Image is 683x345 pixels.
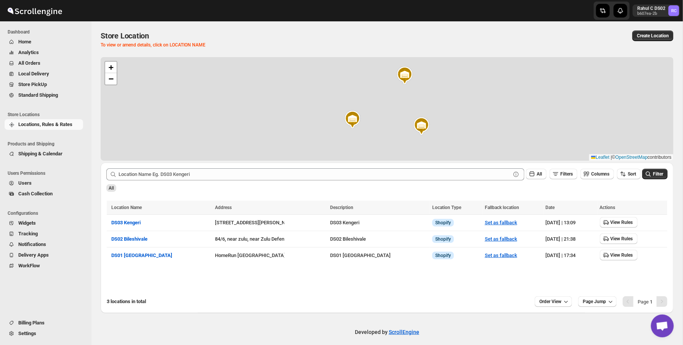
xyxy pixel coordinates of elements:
[526,169,547,179] button: All
[5,328,83,339] button: Settings
[215,236,494,242] button: 84/6, near zulu, near Zulu Defence Systems Private Limited, [GEOGRAPHIC_DATA], [GEOGRAPHIC_DATA],...
[611,219,633,225] span: View Rules
[535,296,572,307] button: Order View
[435,236,451,242] span: Shopify
[18,231,38,236] span: Tracking
[111,236,148,242] span: DS02 Bileshivale
[485,252,517,258] button: Set as fallback
[485,220,517,225] button: Set as fallback
[591,171,609,177] span: Columns
[18,81,47,87] span: Store PickUp
[111,205,142,210] span: Location Name
[5,119,83,130] button: Locations, Rules & Rates
[485,236,517,242] button: Set as fallback
[215,252,285,258] button: HomeRun [GEOGRAPHIC_DATA]
[600,250,638,260] button: View Rules
[671,8,677,13] text: RC
[669,5,679,16] span: Rahul C DS02
[5,58,83,69] button: All Orders
[546,252,595,259] div: [DATE] | 17:34
[111,235,148,243] button: DS02 Bileshivale
[18,39,31,45] span: Home
[18,191,53,196] span: Cash Collection
[611,155,612,160] span: |
[485,205,519,210] span: Fallback location
[215,220,297,225] button: [STREET_ADDRESS][PERSON_NAME]
[109,185,114,191] span: All
[432,205,461,210] span: Location Type
[650,299,653,305] b: 1
[105,73,117,85] a: Zoom out
[215,205,232,210] span: Address
[330,252,399,259] div: DS01 [GEOGRAPHIC_DATA]
[111,252,172,259] button: DS01 [GEOGRAPHIC_DATA]
[330,235,399,243] div: DS02 Bileshivale
[18,60,40,66] span: All Orders
[633,5,680,17] button: User menu
[8,170,86,176] span: Users Permissions
[546,219,595,227] div: [DATE] | 13:09
[632,30,673,41] button: Create Location
[5,178,83,188] button: Users
[5,228,83,239] button: Tracking
[107,299,146,304] span: 3 locations in total
[109,74,114,83] span: −
[5,37,83,47] button: Home
[623,296,667,307] nav: Pagination
[600,217,638,228] button: View Rules
[578,296,617,307] button: Page Jump
[111,220,141,225] span: DS03 Kengeri
[18,180,32,186] span: Users
[18,220,36,226] span: Widgets
[5,149,83,159] button: Shipping & Calendar
[119,168,511,180] input: Location Name Eg. DS03 Kengeri
[653,171,663,177] span: Filter
[111,252,172,258] span: DS01 [GEOGRAPHIC_DATA]
[18,263,40,268] span: WorkFlow
[330,205,354,210] span: Description
[5,250,83,260] button: Delivery Apps
[5,188,83,199] button: Cash Collection
[537,171,542,177] span: All
[109,62,114,72] span: +
[18,151,63,157] span: Shipping & Calendar
[105,62,117,73] a: Zoom in
[6,1,63,20] img: ScrollEngine
[435,252,451,259] span: Shopify
[389,329,419,335] a: ScrollEngine
[611,236,633,242] span: View Rules
[617,169,641,179] button: Sort
[637,33,669,39] span: Create Location
[18,71,49,77] span: Local Delivery
[539,299,561,305] span: Order View
[600,233,638,244] button: View Rules
[637,11,665,16] p: b607ea-2b
[642,169,668,179] button: Filter
[8,141,86,147] span: Products and Shipping
[546,205,555,210] span: Date
[580,169,614,179] button: Columns
[589,154,673,161] div: © contributors
[600,205,616,210] span: Actions
[583,299,606,305] span: Page Jump
[343,110,362,129] img: Marker
[412,117,431,135] img: Marker
[611,252,633,258] span: View Rules
[628,171,636,177] span: Sort
[355,328,419,336] p: Developed by
[5,260,83,271] button: WorkFlow
[560,171,573,177] span: Filters
[435,220,451,226] span: Shopify
[5,47,83,58] button: Analytics
[638,299,653,305] span: Page
[111,219,141,227] button: DS03 Kengeri
[591,155,609,160] a: Leaflet
[651,315,674,337] div: Open chat
[5,218,83,228] button: Widgets
[637,5,665,11] p: Rahul C DS02
[330,219,399,227] div: DS03 Kengeri
[5,239,83,250] button: Notifications
[18,241,46,247] span: Notifications
[5,318,83,328] button: Billing Plans
[546,235,595,243] div: [DATE] | 21:38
